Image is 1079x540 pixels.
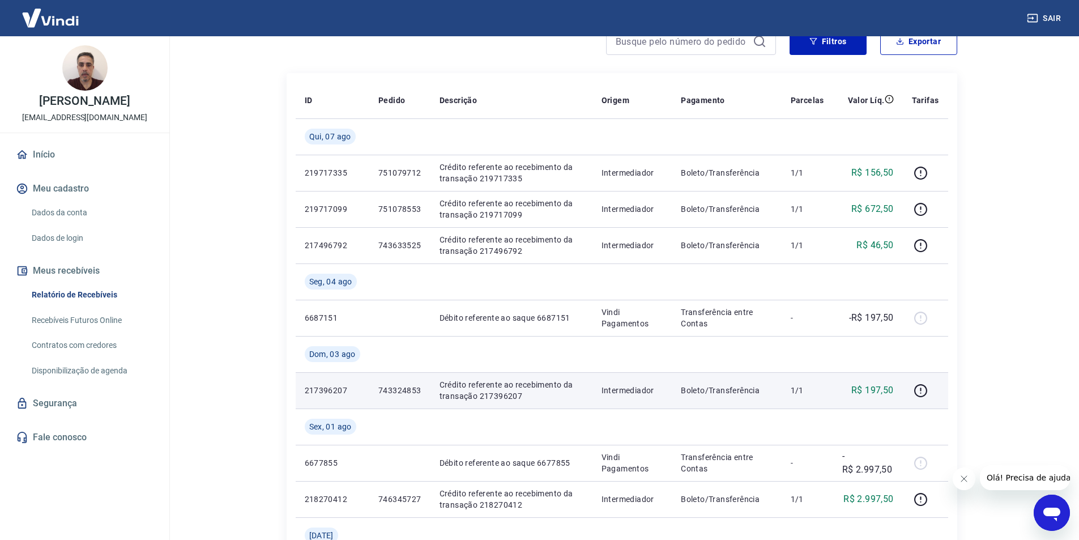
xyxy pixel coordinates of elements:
[62,45,108,91] img: 086b94dc-854d-4ca8-b167-b06c909ffac4.jpeg
[842,449,894,477] p: -R$ 2.997,50
[790,28,867,55] button: Filtros
[309,421,352,432] span: Sex, 01 ago
[305,240,360,251] p: 217496792
[791,240,824,251] p: 1/1
[378,240,421,251] p: 743633525
[681,167,772,178] p: Boleto/Transferência
[791,494,824,505] p: 1/1
[378,95,405,106] p: Pedido
[849,311,894,325] p: -R$ 197,50
[305,203,360,215] p: 219717099
[791,312,824,324] p: -
[953,467,975,490] iframe: Close message
[305,494,360,505] p: 218270412
[14,258,156,283] button: Meus recebíveis
[22,112,147,124] p: [EMAIL_ADDRESS][DOMAIN_NAME]
[440,161,583,184] p: Crédito referente ao recebimento da transação 219717335
[14,391,156,416] a: Segurança
[791,457,824,469] p: -
[309,348,356,360] span: Dom, 03 ago
[681,494,772,505] p: Boleto/Transferência
[681,95,725,106] p: Pagamento
[791,203,824,215] p: 1/1
[14,142,156,167] a: Início
[440,312,583,324] p: Débito referente ao saque 6687151
[7,8,95,17] span: Olá! Precisa de ajuda?
[791,385,824,396] p: 1/1
[27,359,156,382] a: Disponibilização de agenda
[1025,8,1065,29] button: Sair
[27,227,156,250] a: Dados de login
[1034,495,1070,531] iframe: Button to launch messaging window
[602,452,663,474] p: Vindi Pagamentos
[440,234,583,257] p: Crédito referente ao recebimento da transação 217496792
[378,494,421,505] p: 746345727
[912,95,939,106] p: Tarifas
[843,492,893,506] p: R$ 2.997,50
[681,307,772,329] p: Transferência entre Contas
[681,203,772,215] p: Boleto/Transferência
[980,465,1070,490] iframe: Message from company
[791,95,824,106] p: Parcelas
[791,167,824,178] p: 1/1
[848,95,885,106] p: Valor Líq.
[305,385,360,396] p: 217396207
[378,203,421,215] p: 751078553
[14,425,156,450] a: Fale conosco
[602,203,663,215] p: Intermediador
[378,167,421,178] p: 751079712
[602,307,663,329] p: Vindi Pagamentos
[305,95,313,106] p: ID
[305,457,360,469] p: 6677855
[440,95,477,106] p: Descrição
[681,385,772,396] p: Boleto/Transferência
[681,452,772,474] p: Transferência entre Contas
[851,166,894,180] p: R$ 156,50
[602,385,663,396] p: Intermediador
[681,240,772,251] p: Boleto/Transferência
[440,198,583,220] p: Crédito referente ao recebimento da transação 219717099
[14,176,156,201] button: Meu cadastro
[309,131,351,142] span: Qui, 07 ago
[27,334,156,357] a: Contratos com credores
[440,488,583,511] p: Crédito referente ao recebimento da transação 218270412
[602,167,663,178] p: Intermediador
[851,202,894,216] p: R$ 672,50
[378,385,421,396] p: 743324853
[616,33,748,50] input: Busque pelo número do pedido
[14,1,87,35] img: Vindi
[39,95,130,107] p: [PERSON_NAME]
[851,384,894,397] p: R$ 197,50
[305,312,360,324] p: 6687151
[309,276,352,287] span: Seg, 04 ago
[602,95,629,106] p: Origem
[27,283,156,307] a: Relatório de Recebíveis
[27,201,156,224] a: Dados da conta
[27,309,156,332] a: Recebíveis Futuros Online
[880,28,957,55] button: Exportar
[602,240,663,251] p: Intermediador
[602,494,663,505] p: Intermediador
[440,457,583,469] p: Débito referente ao saque 6677855
[856,239,893,252] p: R$ 46,50
[305,167,360,178] p: 219717335
[440,379,583,402] p: Crédito referente ao recebimento da transação 217396207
